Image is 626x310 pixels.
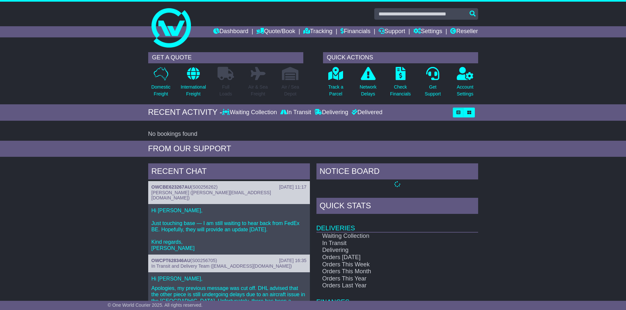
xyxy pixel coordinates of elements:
[151,276,307,282] p: Hi [PERSON_NAME],
[180,67,206,101] a: InternationalFreight
[316,275,455,282] td: Orders This Year
[151,207,307,251] p: Hi [PERSON_NAME], Just touching base — I am still waiting to hear back from FedEx BE. Hopefully, ...
[151,184,191,190] a: OWCBE623267AU
[148,144,478,154] div: FROM OUR SUPPORT
[424,67,441,101] a: GetSupport
[213,26,248,37] a: Dashboard
[328,67,344,101] a: Track aParcel
[193,184,216,190] span: S00256262
[359,84,376,97] p: Network Delays
[248,84,268,97] p: Air & Sea Freight
[303,26,332,37] a: Tracking
[218,84,234,97] p: Full Loads
[279,258,306,263] div: [DATE] 16:35
[279,109,313,116] div: In Transit
[316,163,478,181] div: NOTICE BOARD
[313,109,350,116] div: Delivering
[323,52,478,63] div: QUICK ACTIONS
[148,52,303,63] div: GET A QUOTE
[328,84,343,97] p: Track a Parcel
[151,184,307,190] div: ( )
[181,84,206,97] p: International Freight
[413,26,442,37] a: Settings
[350,109,383,116] div: Delivered
[379,26,405,37] a: Support
[148,131,478,138] div: No bookings found
[425,84,441,97] p: Get Support
[390,84,411,97] p: Check Financials
[148,108,222,117] div: RECENT ACTIVITY -
[359,67,377,101] a: NetworkDelays
[456,67,474,101] a: AccountSettings
[316,198,478,216] div: Quick Stats
[316,261,455,268] td: Orders This Week
[316,247,455,254] td: Delivering
[457,84,474,97] p: Account Settings
[151,258,191,263] a: OWCPT628346AU
[192,258,216,263] span: S00256705
[151,190,271,201] span: [PERSON_NAME] ([PERSON_NAME][EMAIL_ADDRESS][DOMAIN_NAME])
[450,26,478,37] a: Reseller
[316,254,455,261] td: Orders [DATE]
[151,84,170,97] p: Domestic Freight
[316,289,478,306] td: Finances
[316,232,455,240] td: Waiting Collection
[222,109,278,116] div: Waiting Collection
[340,26,370,37] a: Financials
[316,240,455,247] td: In Transit
[279,184,306,190] div: [DATE] 11:17
[316,216,478,232] td: Deliveries
[316,282,455,289] td: Orders Last Year
[256,26,295,37] a: Quote/Book
[151,258,307,263] div: ( )
[316,268,455,275] td: Orders This Month
[108,302,203,308] span: © One World Courier 2025. All rights reserved.
[282,84,299,97] p: Air / Sea Depot
[390,67,411,101] a: CheckFinancials
[151,67,171,101] a: DomesticFreight
[148,163,310,181] div: RECENT CHAT
[151,263,292,269] span: In Transit and Delivery Team ([EMAIL_ADDRESS][DOMAIN_NAME])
